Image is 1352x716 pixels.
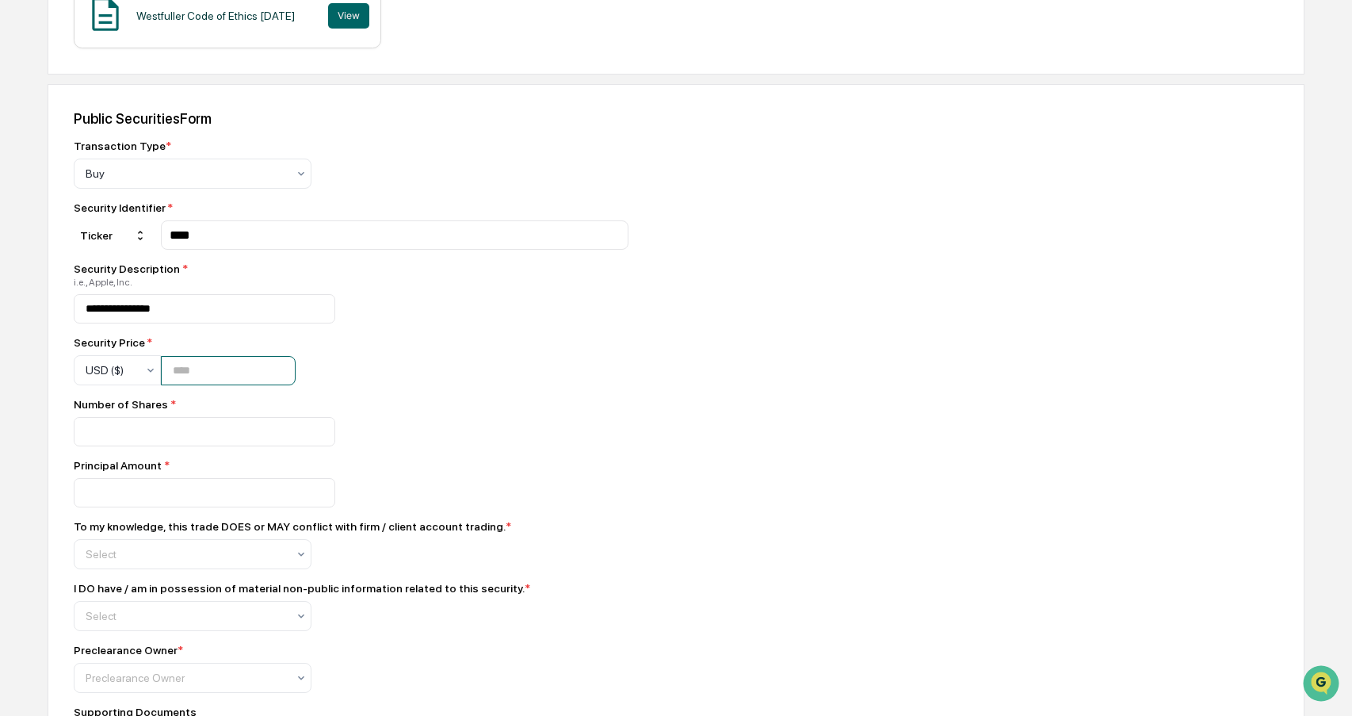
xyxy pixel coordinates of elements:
a: 🖐️Preclearance [10,193,109,222]
div: We're available if you need us! [54,137,201,150]
div: 🔎 [16,232,29,244]
div: To my knowledge, this trade DOES or MAY conflict with firm / client account trading. [74,520,511,533]
div: Security Description [74,262,628,275]
iframe: Open customer support [1301,664,1344,706]
div: I DO have / am in possession of material non-public information related to this security. [74,582,530,595]
div: Principal Amount [74,459,628,472]
div: Public Securities Form [74,110,1278,127]
div: Westfuller Code of Ethics [DATE] [136,10,295,22]
div: Transaction Type [74,140,171,152]
div: 🗄️ [115,201,128,214]
span: Pylon [158,269,192,281]
p: How can we help? [16,33,288,59]
img: 1746055101610-c473b297-6a78-478c-a979-82029cc54cd1 [16,121,44,150]
div: Security Price [74,336,296,349]
button: View [328,3,369,29]
div: Preclearance Owner [74,644,183,657]
a: Powered byPylon [112,268,192,281]
span: Data Lookup [32,230,100,246]
div: Security Identifier [74,201,628,214]
div: Start new chat [54,121,260,137]
span: Preclearance [32,200,102,216]
button: Start new chat [269,126,288,145]
a: 🗄️Attestations [109,193,203,222]
div: Ticker [74,223,153,248]
div: 🖐️ [16,201,29,214]
div: i.e., Apple, Inc. [74,277,628,288]
div: Number of Shares [74,398,628,411]
a: 🔎Data Lookup [10,224,106,252]
span: Attestations [131,200,197,216]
